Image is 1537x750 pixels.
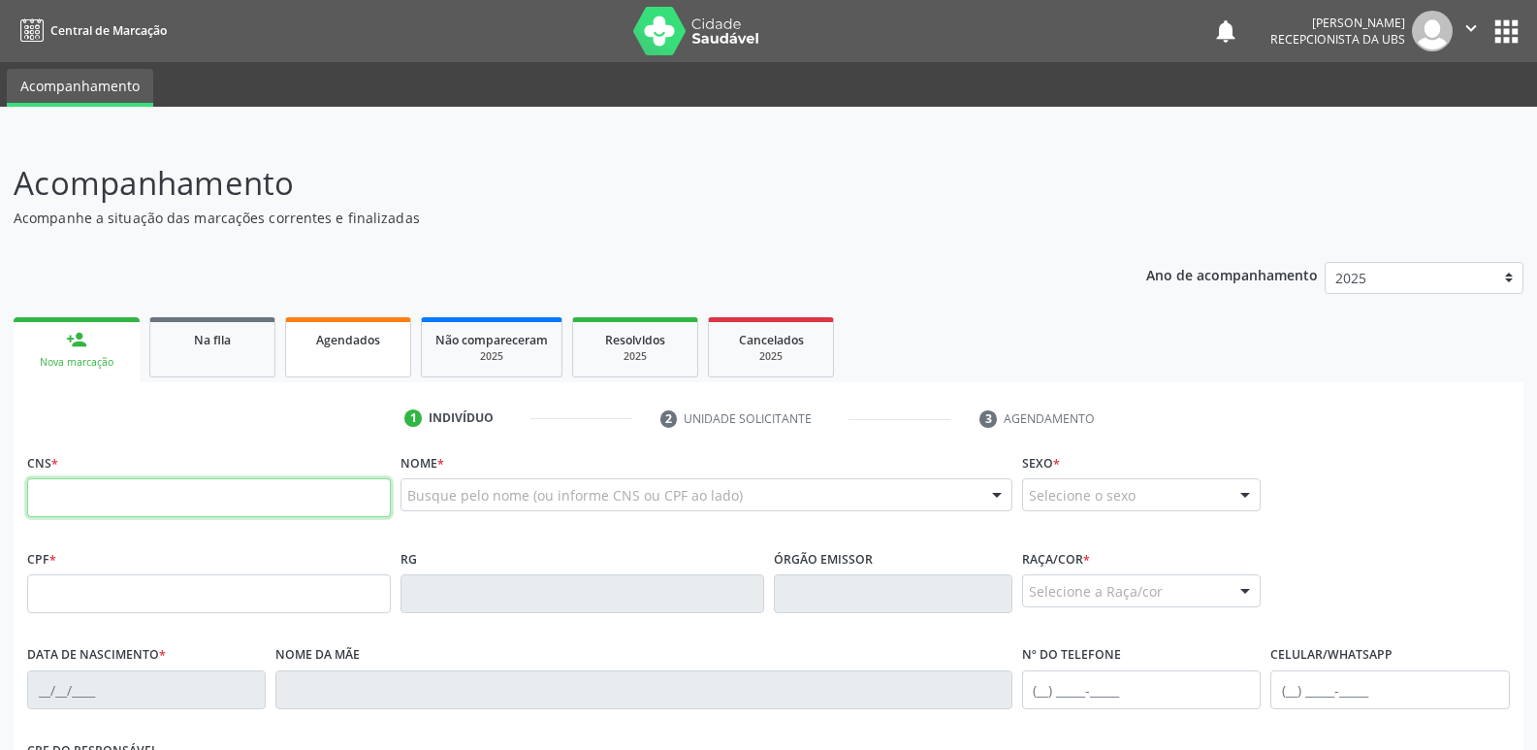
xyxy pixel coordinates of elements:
span: Busque pelo nome (ou informe CNS ou CPF ao lado) [407,485,743,505]
span: Resolvidos [605,332,665,348]
span: Agendados [316,332,380,348]
div: 2025 [722,349,819,364]
label: Nº do Telefone [1022,640,1121,670]
button: notifications [1212,17,1239,45]
p: Acompanhamento [14,159,1071,208]
input: __/__/____ [27,670,266,709]
label: Sexo [1022,448,1060,478]
span: Selecione o sexo [1029,485,1136,505]
div: Indivíduo [429,409,494,427]
span: Recepcionista da UBS [1270,31,1405,48]
label: Celular/WhatsApp [1270,640,1393,670]
div: person_add [66,329,87,350]
img: img [1412,11,1453,51]
p: Ano de acompanhamento [1146,262,1318,286]
label: Nome [400,448,444,478]
label: Nome da mãe [275,640,360,670]
a: Central de Marcação [14,15,167,47]
span: Central de Marcação [50,22,167,39]
span: Selecione a Raça/cor [1029,581,1163,602]
label: Raça/cor [1022,544,1090,574]
span: Não compareceram [435,332,548,348]
label: Órgão emissor [774,544,873,574]
div: 2025 [587,349,684,364]
i:  [1460,17,1482,39]
label: CPF [27,544,56,574]
input: (__) _____-_____ [1022,670,1261,709]
button: apps [1489,15,1523,49]
div: 2025 [435,349,548,364]
label: RG [400,544,417,574]
span: Na fila [194,332,231,348]
a: Acompanhamento [7,69,153,107]
label: CNS [27,448,58,478]
div: Nova marcação [27,355,126,370]
div: 1 [404,409,422,427]
label: Data de nascimento [27,640,166,670]
span: Cancelados [739,332,804,348]
div: [PERSON_NAME] [1270,15,1405,31]
button:  [1453,11,1489,51]
p: Acompanhe a situação das marcações correntes e finalizadas [14,208,1071,228]
input: (__) _____-_____ [1270,670,1509,709]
